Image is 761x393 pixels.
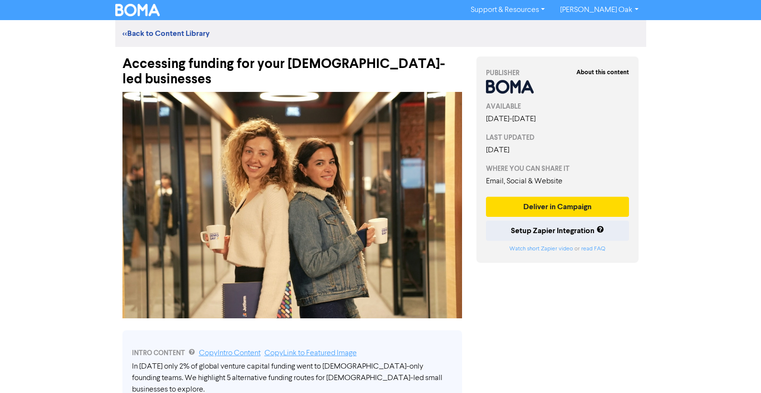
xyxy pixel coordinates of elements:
[713,347,761,393] iframe: Chat Widget
[122,47,462,87] div: Accessing funding for your [DEMOGRAPHIC_DATA]-led businesses
[581,246,605,252] a: read FAQ
[486,68,629,78] div: PUBLISHER
[265,349,357,357] a: Copy Link to Featured Image
[463,2,552,18] a: Support & Resources
[486,245,629,253] div: or
[132,348,452,359] div: INTRO CONTENT
[576,68,629,76] strong: About this content
[115,4,160,16] img: BOMA Logo
[552,2,646,18] a: [PERSON_NAME] Oak
[486,133,629,143] div: LAST UPDATED
[486,176,629,187] div: Email, Social & Website
[486,101,629,112] div: AVAILABLE
[486,145,629,156] div: [DATE]
[486,197,629,217] button: Deliver in Campaign
[509,246,573,252] a: Watch short Zapier video
[486,221,629,241] button: Setup Zapier Integration
[486,113,629,125] div: [DATE] - [DATE]
[122,29,210,38] a: <<Back to Content Library
[486,164,629,174] div: WHERE YOU CAN SHARE IT
[199,349,261,357] a: Copy Intro Content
